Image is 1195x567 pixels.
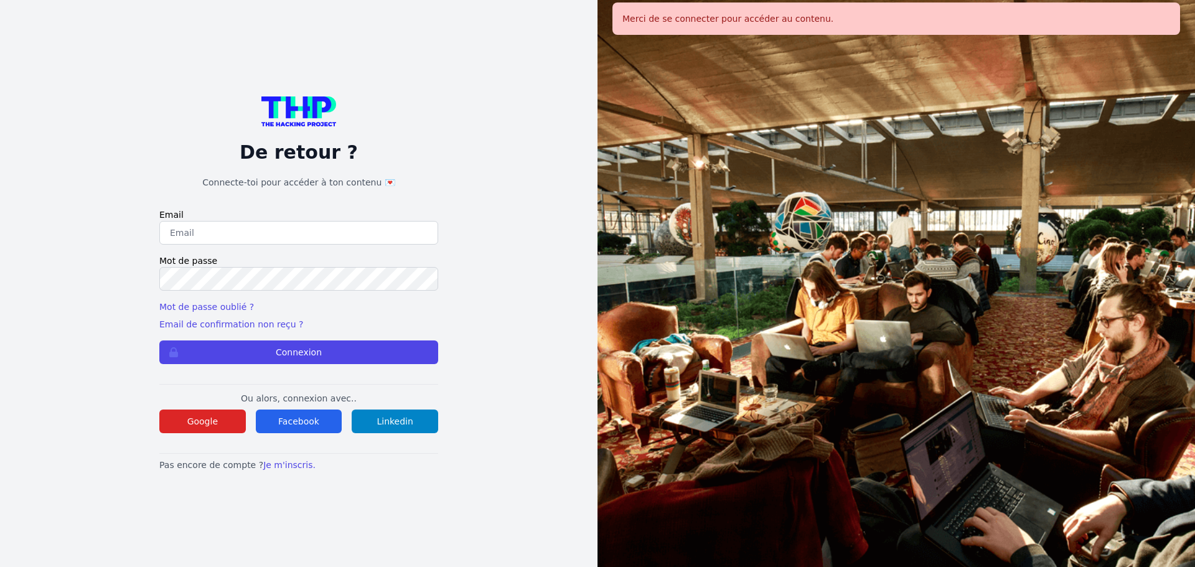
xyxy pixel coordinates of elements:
button: Connexion [159,340,438,364]
p: Pas encore de compte ? [159,459,438,471]
label: Mot de passe [159,255,438,267]
button: Facebook [256,410,342,433]
h1: Connecte-toi pour accéder à ton contenu 💌 [159,176,438,189]
label: Email [159,209,438,221]
button: Linkedin [352,410,438,433]
div: Merci de se connecter pour accéder au contenu. [612,2,1180,35]
a: Je m'inscris. [263,460,316,470]
p: Ou alors, connexion avec.. [159,392,438,405]
button: Google [159,410,246,433]
a: Email de confirmation non reçu ? [159,319,303,329]
a: Mot de passe oublié ? [159,302,254,312]
p: De retour ? [159,141,438,164]
img: logo [261,96,336,126]
input: Email [159,221,438,245]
